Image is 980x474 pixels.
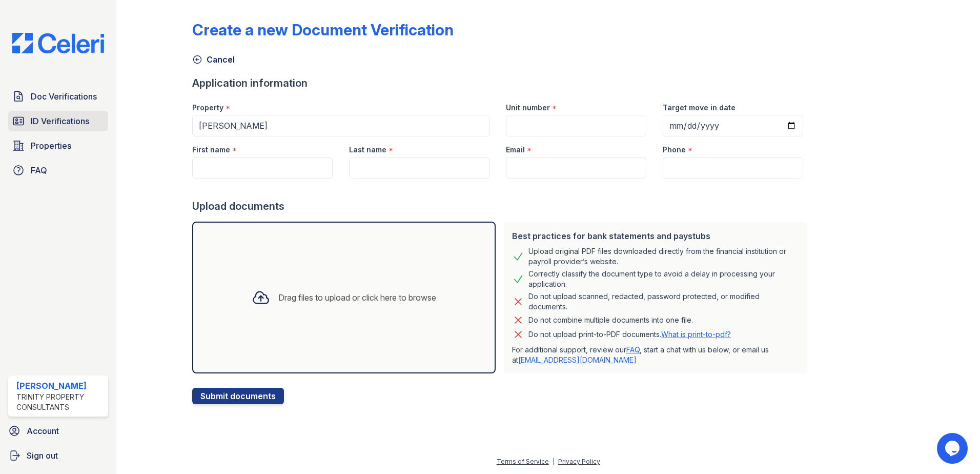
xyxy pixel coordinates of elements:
[506,145,525,155] label: Email
[663,145,686,155] label: Phone
[31,115,89,127] span: ID Verifications
[349,145,386,155] label: Last name
[518,355,637,364] a: [EMAIL_ADDRESS][DOMAIN_NAME]
[528,329,731,340] p: Do not upload print-to-PDF documents.
[192,145,230,155] label: First name
[4,421,112,441] a: Account
[192,103,223,113] label: Property
[27,449,58,462] span: Sign out
[192,199,811,213] div: Upload documents
[8,135,108,156] a: Properties
[553,458,555,465] div: |
[663,103,736,113] label: Target move in date
[661,330,731,339] a: What is print-to-pdf?
[278,291,436,304] div: Drag files to upload or click here to browse
[8,111,108,131] a: ID Verifications
[512,230,799,242] div: Best practices for bank statements and paystubs
[8,160,108,181] a: FAQ
[512,345,799,365] p: For additional support, review our , start a chat with us below, or email us at
[4,445,112,466] a: Sign out
[31,164,47,176] span: FAQ
[528,246,799,267] div: Upload original PDF files downloaded directly from the financial institution or payroll provider’...
[192,21,454,39] div: Create a new Document Verification
[31,90,97,103] span: Doc Verifications
[528,269,799,289] div: Correctly classify the document type to avoid a delay in processing your application.
[937,433,970,464] iframe: chat widget
[192,53,235,66] a: Cancel
[497,458,549,465] a: Terms of Service
[528,314,693,326] div: Do not combine multiple documents into one file.
[4,33,112,53] img: CE_Logo_Blue-a8612792a0a2168367f1c8372b55b34899dd931a85d93a1a3d3e32e68fde9ad4.png
[558,458,600,465] a: Privacy Policy
[16,392,104,412] div: Trinity Property Consultants
[16,380,104,392] div: [PERSON_NAME]
[528,291,799,312] div: Do not upload scanned, redacted, password protected, or modified documents.
[626,345,640,354] a: FAQ
[8,86,108,107] a: Doc Verifications
[31,140,71,152] span: Properties
[27,425,59,437] span: Account
[192,76,811,90] div: Application information
[192,388,284,404] button: Submit documents
[506,103,550,113] label: Unit number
